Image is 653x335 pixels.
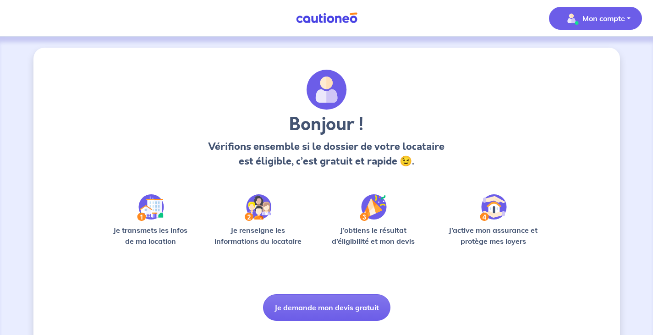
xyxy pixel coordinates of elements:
p: Je transmets les infos de ma location [107,225,194,247]
img: /static/90a569abe86eec82015bcaae536bd8e6/Step-1.svg [137,194,164,221]
img: archivate [307,70,347,110]
img: /static/bfff1cf634d835d9112899e6a3df1a5d/Step-4.svg [480,194,507,221]
img: Cautioneo [292,12,361,24]
img: /static/c0a346edaed446bb123850d2d04ad552/Step-2.svg [245,194,271,221]
p: J’active mon assurance et protège mes loyers [440,225,547,247]
button: illu_account_valid_menu.svgMon compte [549,7,642,30]
p: Mon compte [582,13,625,24]
p: Vérifions ensemble si le dossier de votre locataire est éligible, c’est gratuit et rapide 😉. [206,139,447,169]
p: J’obtiens le résultat d’éligibilité et mon devis [322,225,425,247]
h3: Bonjour ! [206,114,447,136]
img: /static/f3e743aab9439237c3e2196e4328bba9/Step-3.svg [360,194,387,221]
p: Je renseigne les informations du locataire [209,225,307,247]
button: Je demande mon devis gratuit [263,294,390,321]
img: illu_account_valid_menu.svg [564,11,579,26]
